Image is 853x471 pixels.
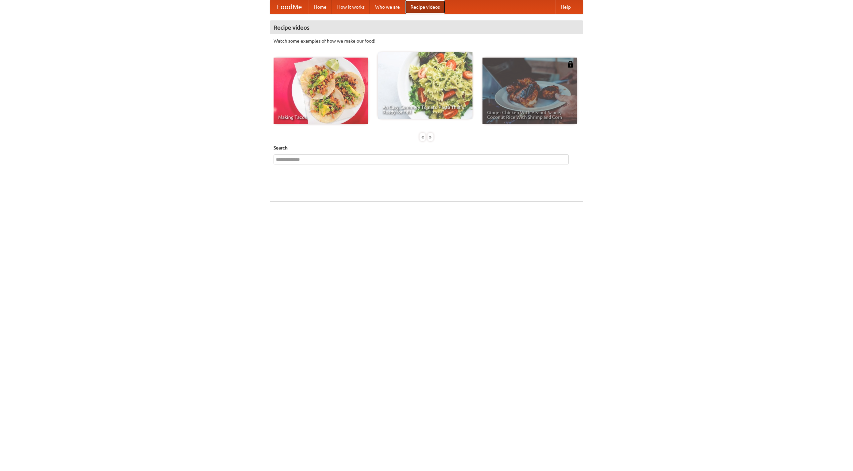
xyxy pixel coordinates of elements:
a: Making Tacos [274,58,368,124]
a: FoodMe [270,0,309,14]
a: Recipe videos [405,0,445,14]
a: Help [555,0,576,14]
a: How it works [332,0,370,14]
h4: Recipe videos [270,21,583,34]
a: Home [309,0,332,14]
p: Watch some examples of how we make our food! [274,38,579,44]
span: Making Tacos [278,115,364,119]
div: » [427,133,433,141]
a: An Easy, Summery Tomato Pasta That's Ready for Fall [378,52,472,119]
span: An Easy, Summery Tomato Pasta That's Ready for Fall [383,105,468,114]
a: Who we are [370,0,405,14]
h5: Search [274,144,579,151]
div: « [420,133,426,141]
img: 483408.png [567,61,574,68]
